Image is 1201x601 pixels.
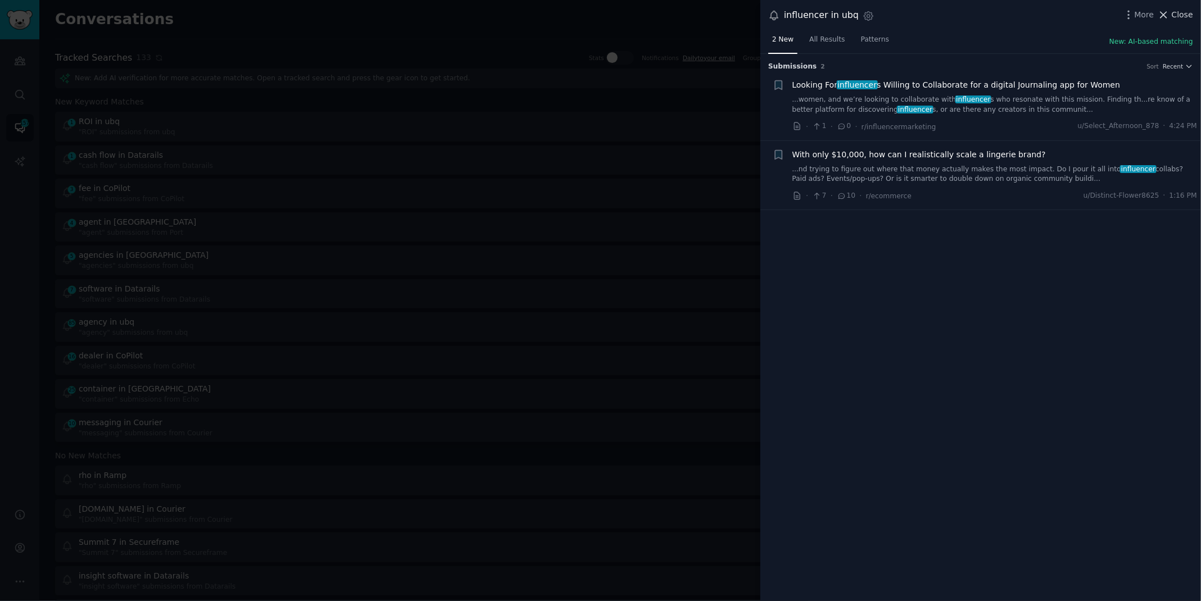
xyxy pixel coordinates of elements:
[859,190,862,202] span: ·
[897,106,933,113] span: influencer
[1163,62,1183,70] span: Recent
[837,121,851,131] span: 0
[862,123,936,131] span: r/influencermarketing
[837,80,878,89] span: influencer
[1172,9,1193,21] span: Close
[792,165,1198,184] a: ...nd trying to figure out where that money actually makes the most impact. Do I pour it all into...
[831,121,833,133] span: ·
[792,79,1121,91] span: Looking For s Willing to Collaborate for a digital Journaling app for Women
[772,35,794,45] span: 2 New
[1158,9,1193,21] button: Close
[792,149,1046,161] a: With only $10,000, how can I realistically scale a lingerie brand?
[812,191,826,201] span: 7
[831,190,833,202] span: ·
[768,62,817,72] span: Submission s
[806,190,808,202] span: ·
[1163,121,1166,131] span: ·
[1084,191,1159,201] span: u/Distinct-Flower8625
[784,8,859,22] div: influencer in ubq
[792,95,1198,115] a: ...women, and we’re looking to collaborate withinfluencers who resonate with this mission. Findin...
[812,121,826,131] span: 1
[861,35,889,45] span: Patterns
[855,121,858,133] span: ·
[1135,9,1154,21] span: More
[1120,165,1157,173] span: influencer
[806,121,808,133] span: ·
[837,191,855,201] span: 10
[1147,62,1159,70] div: Sort
[1078,121,1159,131] span: u/Select_Afternoon_878
[1163,191,1166,201] span: ·
[768,31,797,54] a: 2 New
[821,63,825,70] span: 2
[1109,37,1193,47] button: New: AI-based matching
[1170,191,1197,201] span: 1:16 PM
[866,192,912,200] span: r/ecommerce
[792,79,1121,91] a: Looking Forinfluencers Willing to Collaborate for a digital Journaling app for Women
[857,31,893,54] a: Patterns
[955,95,992,103] span: influencer
[809,35,845,45] span: All Results
[805,31,849,54] a: All Results
[1163,62,1193,70] button: Recent
[1123,9,1154,21] button: More
[1170,121,1197,131] span: 4:24 PM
